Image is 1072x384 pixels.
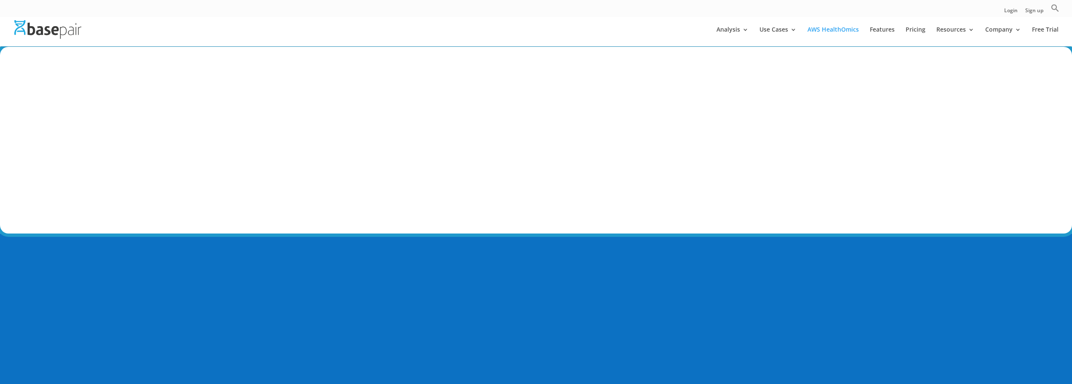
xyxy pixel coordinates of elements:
[1032,27,1059,46] a: Free Trial
[1004,8,1018,17] a: Login
[759,27,797,46] a: Use Cases
[936,27,974,46] a: Resources
[14,20,81,38] img: Basepair
[716,27,749,46] a: Analysis
[1051,4,1059,17] a: Search Icon Link
[985,27,1021,46] a: Company
[1025,8,1043,17] a: Sign up
[1051,4,1059,12] svg: Search
[870,27,895,46] a: Features
[807,27,859,46] a: AWS HealthOmics
[906,27,925,46] a: Pricing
